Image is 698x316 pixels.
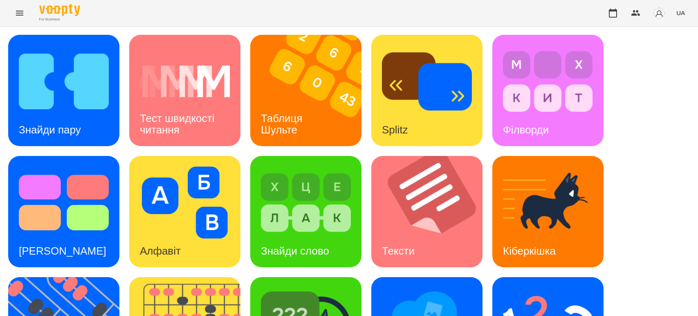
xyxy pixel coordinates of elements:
[503,45,593,117] img: Філворди
[676,9,685,17] span: UA
[503,245,556,257] h3: Кіберкішка
[382,245,415,257] h3: Тексти
[19,124,81,136] h3: Знайди пару
[371,35,483,146] a: SplitzSplitz
[250,156,361,267] a: Знайди словоЗнайди слово
[19,167,109,239] img: Тест Струпа
[503,167,593,239] img: Кіберкішка
[10,3,29,23] button: Menu
[261,112,305,135] h3: Таблиця Шульте
[261,167,351,239] img: Знайди слово
[673,5,688,20] button: UA
[129,156,240,267] a: АлфавітАлфавіт
[492,35,604,146] a: ФілвордиФілворди
[653,7,665,19] img: avatar_s.png
[140,45,230,117] img: Тест швидкості читання
[140,245,181,257] h3: Алфавіт
[8,156,119,267] a: Тест Струпа[PERSON_NAME]
[39,4,80,16] img: Voopty Logo
[39,17,80,22] span: For Business
[19,45,109,117] img: Знайди пару
[8,35,119,146] a: Знайди паруЗнайди пару
[382,45,472,117] img: Splitz
[261,245,329,257] h3: Знайди слово
[492,156,604,267] a: КіберкішкаКіберкішка
[382,124,408,136] h3: Splitz
[19,245,106,257] h3: [PERSON_NAME]
[140,167,230,239] img: Алфавіт
[250,35,372,146] img: Таблиця Шульте
[140,112,217,135] h3: Тест швидкості читання
[129,35,240,146] a: Тест швидкості читанняТест швидкості читання
[503,124,549,136] h3: Філворди
[250,35,361,146] a: Таблиця ШультеТаблиця Шульте
[371,156,483,267] a: ТекстиТексти
[371,156,493,267] img: Тексти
